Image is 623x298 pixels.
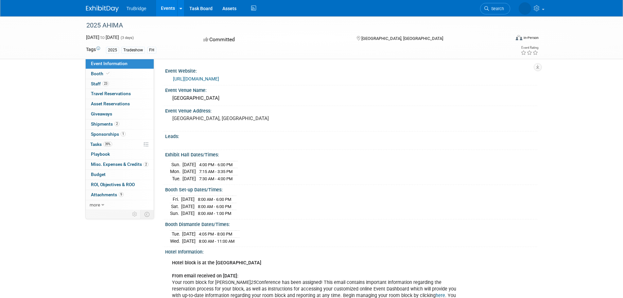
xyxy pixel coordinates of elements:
[91,91,131,96] span: Travel Reservations
[91,182,135,187] span: ROI, Objectives & ROO
[91,111,112,116] span: Giveaways
[172,260,261,266] b: Hotel block is at the [GEOGRAPHIC_DATA]
[165,150,537,158] div: Exhibit Hall Dates/Times:
[170,161,182,168] td: Sun.
[106,47,119,54] div: 2025
[472,34,539,44] div: Event Format
[114,121,119,126] span: 2
[86,190,154,200] a: Attachments9
[199,162,233,167] span: 4:00 PM - 6:00 PM
[170,203,181,210] td: Sat.
[170,93,532,103] div: [GEOGRAPHIC_DATA]
[84,20,500,31] div: 2025 AHIMA
[519,2,531,15] img: Jamie Hodge
[182,231,196,238] td: [DATE]
[144,162,148,167] span: 2
[172,115,313,121] pre: [GEOGRAPHIC_DATA], [GEOGRAPHIC_DATA]
[182,168,196,175] td: [DATE]
[86,170,154,180] a: Budget
[199,169,233,174] span: 7:15 AM - 3:35 PM
[86,46,100,54] td: Tags
[91,192,124,197] span: Attachments
[199,176,233,181] span: 7:30 AM - 4:00 PM
[91,71,111,76] span: Booth
[523,35,539,40] div: In-Person
[119,192,124,197] span: 9
[201,34,346,45] div: Committed
[182,175,196,182] td: [DATE]
[86,160,154,169] a: Misc. Expenses & Credits2
[91,172,106,177] span: Budget
[91,131,126,137] span: Sponsorships
[170,231,182,238] td: Tue.
[86,99,154,109] a: Asset Reservations
[198,211,231,216] span: 8:00 AM - 1:00 PM
[165,131,537,140] div: Leads:
[251,280,256,285] i: 25
[91,151,110,157] span: Playbook
[90,142,112,147] span: Tasks
[91,61,128,66] span: Event Information
[140,210,154,219] td: Toggle Event Tabs
[173,76,219,81] a: [URL][DOMAIN_NAME]
[86,180,154,190] a: ROI, Objectives & ROO
[91,121,119,127] span: Shipments
[198,197,231,202] span: 8:00 AM - 6:00 PM
[170,237,182,244] td: Wed.
[86,149,154,159] a: Playbook
[165,185,537,193] div: Booth Set-up Dates/Times:
[170,175,182,182] td: Tue.
[103,142,112,147] span: 39%
[86,119,154,129] a: Shipments2
[480,3,510,14] a: Search
[102,81,109,86] span: 23
[86,89,154,99] a: Travel Reservations
[182,237,196,244] td: [DATE]
[199,232,232,237] span: 4:05 PM - 8:00 PM
[172,273,238,279] b: From email received on [DATE]:
[86,130,154,139] a: Sponsorships1
[86,200,154,210] a: more
[91,101,130,106] span: Asset Reservations
[86,59,154,69] a: Event Information
[181,210,195,217] td: [DATE]
[170,210,181,217] td: Sun.
[165,219,537,228] div: Booth Dismantle Dates/Times:
[170,196,181,203] td: Fri.
[86,6,119,12] img: ExhibitDay
[86,109,154,119] a: Giveaways
[86,35,119,40] span: [DATE] [DATE]
[199,239,234,244] span: 8:00 AM - 11:00 AM
[170,168,182,175] td: Mon.
[521,46,538,49] div: Event Rating
[182,161,196,168] td: [DATE]
[120,36,134,40] span: (3 days)
[198,204,231,209] span: 8:00 AM - 6:00 PM
[121,47,145,54] div: Tradeshow
[516,35,522,40] img: Format-Inperson.png
[165,247,537,255] div: Hotel Information:
[165,66,537,74] div: Event Website:
[129,210,141,219] td: Personalize Event Tab Strip
[181,196,195,203] td: [DATE]
[86,69,154,79] a: Booth
[106,72,110,75] i: Booth reservation complete
[121,131,126,136] span: 1
[86,79,154,89] a: Staff23
[99,35,106,40] span: to
[165,85,537,94] div: Event Venue Name:
[361,36,443,41] span: [GEOGRAPHIC_DATA], [GEOGRAPHIC_DATA]
[181,203,195,210] td: [DATE]
[165,106,537,114] div: Event Venue Address:
[91,162,148,167] span: Misc. Expenses & Credits
[127,6,147,11] span: TruBridge
[147,47,156,54] div: FH
[90,202,100,207] span: more
[86,140,154,149] a: Tasks39%
[91,81,109,86] span: Staff
[489,6,504,11] span: Search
